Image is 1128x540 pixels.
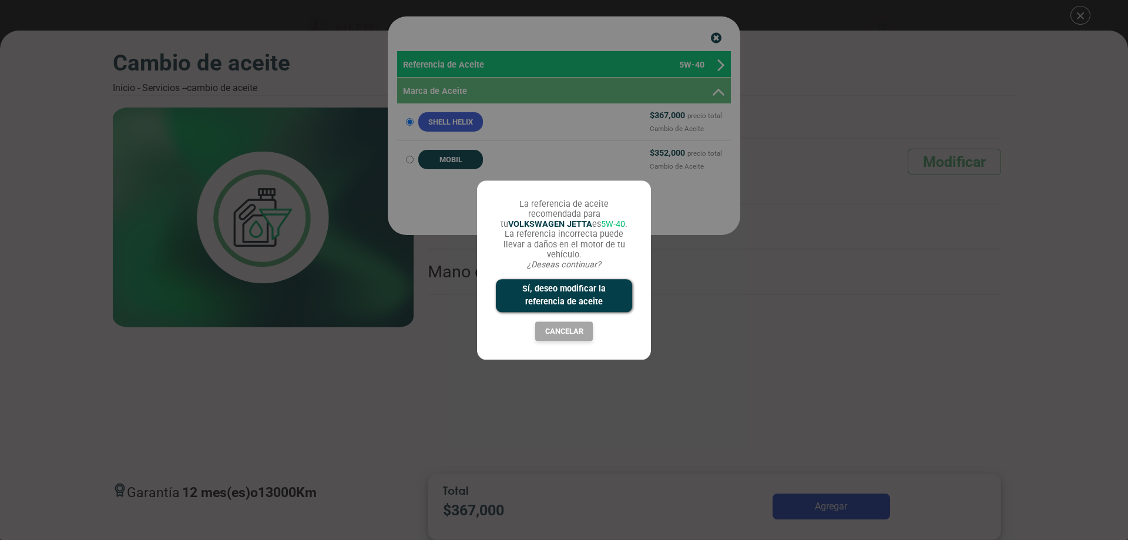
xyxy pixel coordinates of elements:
i: ¿Deseas continuar? [527,260,601,270]
button: Sí, deseo modificar la referencia de aceite [496,280,632,312]
span: 5W-40 [601,219,625,229]
button: Cancelar [535,321,593,341]
strong: VOLKSWAGEN JETTA [508,219,592,229]
p: La referencia incorrecta puede llevar a daños en el motor de tu vehículo. [496,230,632,260]
p: La referencia de aceite recomendada para tu es . [496,199,632,230]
